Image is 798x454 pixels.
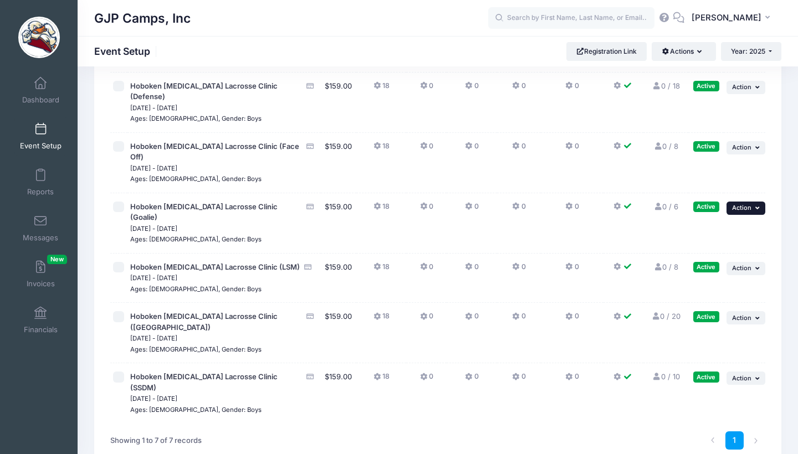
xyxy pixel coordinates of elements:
button: 0 [420,372,433,388]
i: Accepting Credit Card Payments [305,313,314,320]
div: Active [693,311,719,322]
button: 0 [512,311,525,327]
button: 0 [420,202,433,218]
button: 0 [420,262,433,278]
button: 0 [565,311,579,327]
i: Accepting Credit Card Payments [304,264,313,271]
button: 18 [374,262,390,278]
button: 0 [565,372,579,388]
button: 0 [512,372,525,388]
a: 0 / 8 [653,262,678,271]
small: [DATE] - [DATE] [130,395,177,403]
div: Active [693,202,719,212]
span: Hoboken [MEDICAL_DATA] Lacrosse Clinic (Defense) [130,81,278,101]
a: 1 [725,431,744,450]
small: [DATE] - [DATE] [130,225,177,233]
button: 0 [420,141,433,157]
button: 0 [565,202,579,218]
button: Action [727,202,765,215]
div: Active [693,262,719,272]
i: Accepting Credit Card Payments [305,203,314,210]
img: GJP Camps, Inc [18,17,60,58]
i: Accepting Credit Card Payments [305,373,314,380]
button: 18 [374,311,390,327]
a: 0 / 6 [653,202,678,211]
div: Active [693,141,719,152]
button: Action [727,141,765,154]
button: [PERSON_NAME] [684,6,781,31]
a: 0 / 8 [653,142,678,151]
button: 0 [465,262,478,278]
a: Messages [14,209,67,247]
button: 0 [512,202,525,218]
button: Actions [652,42,715,61]
span: Action [732,143,751,151]
td: $159.00 [321,133,356,193]
button: 0 [465,202,478,218]
button: 0 [465,311,478,327]
span: Financials [24,325,58,334]
small: [DATE] - [DATE] [130,104,177,112]
span: Messages [23,233,58,243]
td: $159.00 [321,193,356,254]
span: Hoboken [MEDICAL_DATA] Lacrosse Clinic (Goalie) [130,202,278,222]
span: [PERSON_NAME] [692,12,761,24]
button: 0 [465,372,478,388]
small: Ages: [DEMOGRAPHIC_DATA], Gender: Boys [130,285,262,293]
button: 0 [512,262,525,278]
td: $159.00 [321,73,356,133]
span: Event Setup [20,141,62,151]
input: Search by First Name, Last Name, or Email... [488,7,654,29]
button: 18 [374,202,390,218]
a: InvoicesNew [14,255,67,293]
span: Invoices [27,279,55,288]
span: Year: 2025 [731,47,765,55]
button: 0 [420,81,433,97]
small: Ages: [DEMOGRAPHIC_DATA], Gender: Boys [130,235,262,243]
a: Event Setup [14,117,67,156]
span: Action [732,264,751,272]
i: Accepting Credit Card Payments [305,82,314,90]
span: Action [732,83,751,91]
span: Action [732,374,751,382]
a: Dashboard [14,71,67,110]
a: 0 / 20 [651,312,681,321]
small: [DATE] - [DATE] [130,164,177,172]
small: Ages: [DEMOGRAPHIC_DATA], Gender: Boys [130,406,262,414]
span: Hoboken [MEDICAL_DATA] Lacrosse Clinic (SSDM) [130,372,278,392]
button: 0 [512,141,525,157]
button: Action [727,262,765,275]
button: 0 [512,81,525,97]
td: $159.00 [321,254,356,303]
span: Hoboken [MEDICAL_DATA] Lacrosse Clinic (Face Off) [130,142,299,162]
button: Year: 2025 [721,42,781,61]
button: Action [727,372,765,385]
h1: Event Setup [94,45,160,57]
a: 0 / 10 [652,372,679,381]
span: Action [732,204,751,211]
button: Action [727,311,765,324]
span: Hoboken [MEDICAL_DATA] Lacrosse Clinic (LSM) [130,262,300,271]
button: 18 [374,372,390,388]
a: Financials [14,301,67,339]
small: Ages: [DEMOGRAPHIC_DATA], Gender: Boys [130,345,262,353]
button: 0 [565,81,579,97]
span: Reports [27,187,54,197]
h1: GJP Camps, Inc [94,6,191,31]
a: Reports [14,163,67,202]
button: Action [727,81,765,94]
button: 0 [565,141,579,157]
small: [DATE] - [DATE] [130,334,177,342]
a: Registration Link [566,42,647,61]
button: 0 [465,141,478,157]
i: Accepting Credit Card Payments [305,143,314,150]
span: Action [732,314,751,322]
div: Showing 1 to 7 of 7 records [110,428,202,453]
button: 0 [465,81,478,97]
button: 18 [374,81,390,97]
div: Active [693,81,719,91]
button: 0 [565,262,579,278]
div: Active [693,372,719,382]
small: [DATE] - [DATE] [130,274,177,282]
small: Ages: [DEMOGRAPHIC_DATA], Gender: Boys [130,175,262,183]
